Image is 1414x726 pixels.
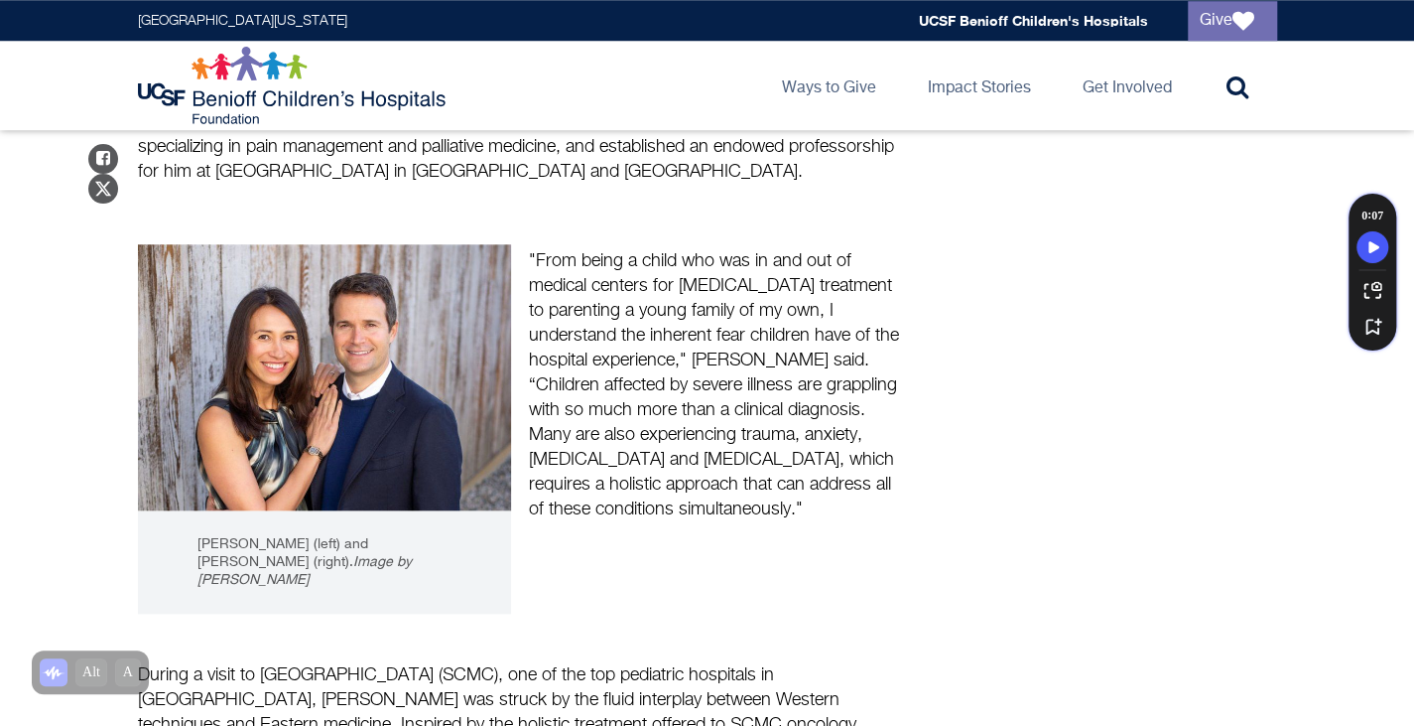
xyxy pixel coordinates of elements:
em: Image by [PERSON_NAME] [197,555,412,587]
a: Get Involved [1067,41,1188,130]
img: Logo for UCSF Benioff Children's Hospitals Foundation [138,46,450,125]
a: Ways to Give [766,41,892,130]
p: "From being a child who was in and out of medical centers for [MEDICAL_DATA] treatment to parenti... [529,224,902,522]
img: Elisa Stad (left) and Marc Stad (right. Image by Paul C. Miller [138,244,511,510]
figcaption: [PERSON_NAME] (left) and [PERSON_NAME] (right). [138,510,511,614]
a: UCSF Benioff Children's Hospitals [919,12,1148,29]
a: Give [1188,1,1277,41]
a: Impact Stories [912,41,1047,130]
a: [GEOGRAPHIC_DATA][US_STATE] [138,14,347,28]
